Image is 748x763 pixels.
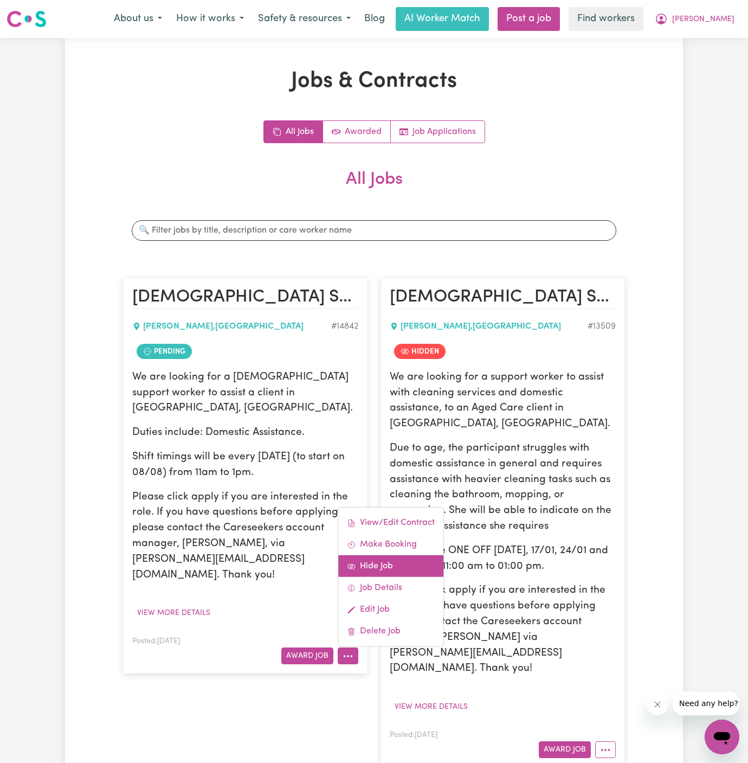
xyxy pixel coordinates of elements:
[647,694,668,715] iframe: Close message
[132,638,180,645] span: Posted: [DATE]
[123,169,625,207] h2: All Jobs
[390,287,616,309] h2: Female Support Worker Needed ONE OFF Friday Beecroft, NSW
[672,14,734,25] span: [PERSON_NAME]
[705,720,739,754] iframe: Button to launch messaging window
[539,741,591,758] button: Award Job
[281,647,333,664] button: Award Job
[498,7,560,31] a: Post a job
[323,121,391,143] a: Active jobs
[132,425,358,441] p: Duties include: Domestic Assistance.
[251,8,358,30] button: Safety & resources
[137,344,192,359] span: Job contract pending review by care worker
[648,8,741,30] button: My Account
[123,68,625,94] h1: Jobs & Contracts
[132,370,358,416] p: We are looking for a [DEMOGRAPHIC_DATA] support worker to assist a client in [GEOGRAPHIC_DATA], [...
[338,647,358,664] button: More options
[338,507,444,647] div: More options
[132,490,358,584] p: Please click apply if you are interested in the role. If you have questions before applying, plea...
[390,320,588,333] div: [PERSON_NAME] , [GEOGRAPHIC_DATA]
[338,512,443,534] a: View/Edit Contract
[358,7,391,31] a: Blog
[569,7,643,31] a: Find workers
[588,320,616,333] div: Job ID #13509
[264,121,323,143] a: All jobs
[390,441,616,535] p: Due to age, the participant struggles with domestic assistance in general and requires assistance...
[390,732,437,739] span: Posted: [DATE]
[132,320,331,333] div: [PERSON_NAME] , [GEOGRAPHIC_DATA]
[107,8,169,30] button: About us
[338,620,443,642] a: Delete Job
[132,605,215,621] button: View more details
[396,7,489,31] a: AI Worker Match
[391,121,485,143] a: Job applications
[595,741,616,758] button: More options
[338,599,443,620] a: Edit Job
[390,543,616,575] p: Shift will be ONE OFF [DATE], 17/01, 24/01 and 31/01 from 11:00 am to 01:00 pm.
[169,8,251,30] button: How it works
[132,450,358,481] p: Shift timings will be every [DATE] (to start on 08/08) from 11am to 1pm.
[338,555,443,577] a: Hide Job
[338,577,443,599] a: Job Details
[132,287,358,309] h2: Female Support Worker Needed in Beecroft, NSW
[390,583,616,677] p: Please click apply if you are interested in the role. If you have questions before applying pleas...
[7,7,47,31] a: Careseekers logo
[394,344,446,359] span: Job is hidden
[331,320,358,333] div: Job ID #14842
[390,370,616,432] p: We are looking for a support worker to assist with cleaning services and domestic assistance, to ...
[338,534,443,555] a: Make Booking
[7,9,47,29] img: Careseekers logo
[390,698,473,715] button: View more details
[673,691,739,715] iframe: Message from company
[132,220,616,241] input: 🔍 Filter jobs by title, description or care worker name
